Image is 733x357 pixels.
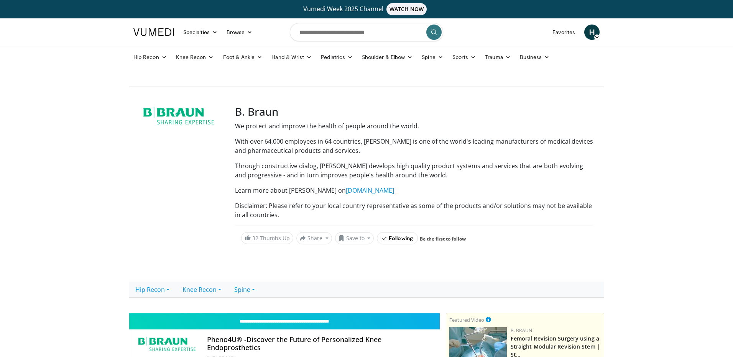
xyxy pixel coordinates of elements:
[235,137,593,155] p: With over 64,000 employees in 64 countries, [PERSON_NAME] is one of the world's leading manufactu...
[219,49,267,65] a: Foot & Ankle
[386,3,427,15] span: WATCH NOW
[449,316,484,323] small: Featured Video
[171,49,219,65] a: Knee Recon
[135,336,198,354] img: B. Braun
[135,3,598,15] a: Vumedi Week 2025 ChannelWATCH NOW
[235,105,593,118] h3: B. Braun
[267,49,316,65] a: Hand & Wrist
[584,25,600,40] a: H
[129,49,171,65] a: Hip Recon
[207,336,434,352] h4: Pheno4U® -Discover the Future of Personalized Knee Endoprosthetics
[290,23,443,41] input: Search topics, interventions
[235,161,593,180] p: Through constructive dialog, [PERSON_NAME] develops high quality product systems and services tha...
[448,49,481,65] a: Sports
[480,49,515,65] a: Trauma
[133,28,174,36] img: VuMedi Logo
[252,234,258,242] span: 32
[129,282,176,298] a: Hip Recon
[515,49,554,65] a: Business
[335,232,374,244] button: Save to
[235,121,593,131] p: We protect and improve the health of people around the world.
[377,232,418,244] button: Following
[241,232,293,244] a: 32 Thumbs Up
[548,25,580,40] a: Favorites
[222,25,257,40] a: Browse
[316,49,357,65] a: Pediatrics
[179,25,222,40] a: Specialties
[235,186,593,195] p: Learn more about [PERSON_NAME] on
[346,186,394,195] a: [DOMAIN_NAME]
[296,232,332,244] button: Share
[357,49,417,65] a: Shoulder & Elbow
[235,201,593,219] p: Disclaimer: Please refer to your local country representative as some of the products and/or solu...
[228,282,261,298] a: Spine
[417,49,447,65] a: Spine
[176,282,228,298] a: Knee Recon
[511,327,532,334] a: B. Braun
[420,236,466,242] a: Be the first to follow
